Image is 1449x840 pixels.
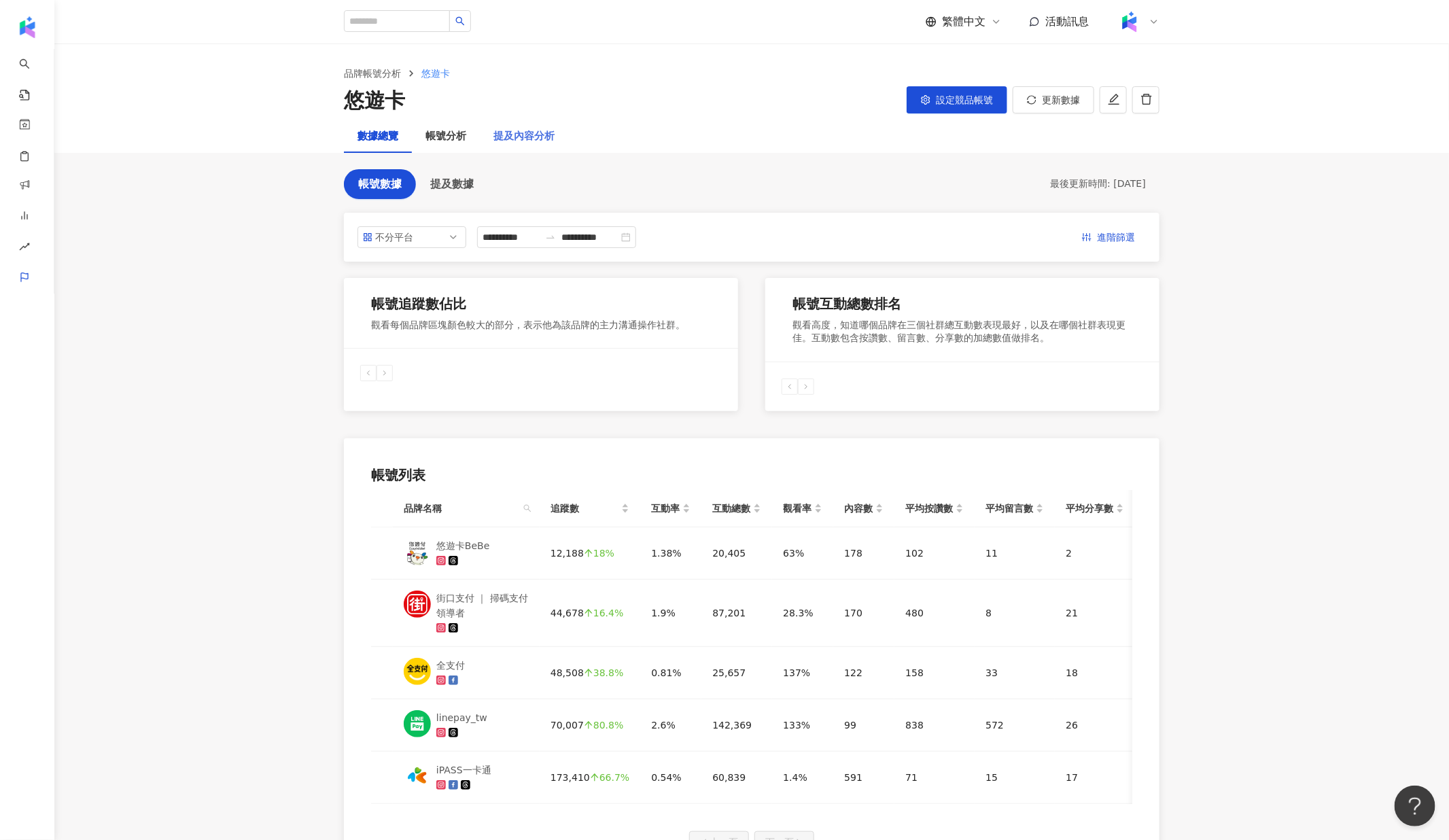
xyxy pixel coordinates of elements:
[545,232,556,243] span: swap-right
[436,658,465,673] div: 全支付
[371,319,685,332] div: 觀看每個品牌區塊顏色較大的部分，表示他為該品牌的主力溝通操作社群。
[551,501,618,516] span: 追蹤數
[783,718,822,733] div: 133%
[590,773,599,782] span: arrow-up
[712,665,761,680] div: 25,657
[404,591,431,618] img: KOL Avatar
[936,94,993,105] span: 設定競品帳號
[651,770,691,785] div: 0.54%
[833,490,894,527] th: 內容數
[942,14,985,29] span: 繁體中文
[404,710,529,740] a: KOL Avatarlinepay_tw
[651,718,691,733] div: 2.6%
[436,591,529,620] div: 街口支付 ｜ 掃碼支付領導者
[921,95,930,105] span: setting
[344,169,416,199] button: 帳號數據
[551,606,629,620] div: 44,678
[430,178,474,190] span: 提及數據
[894,490,975,527] th: 平均按讚數
[1066,770,1124,785] div: 17
[712,770,761,785] div: 60,839
[783,665,822,680] div: 137%
[651,606,691,620] div: 1.9%
[985,501,1033,516] span: 平均留言數
[1042,94,1080,105] span: 更新數據
[404,763,529,792] a: KOL AvatariPASS一卡通
[844,770,884,785] div: 591
[1066,665,1124,680] div: 18
[1066,718,1124,733] div: 26
[985,770,1044,785] div: 15
[1117,9,1142,35] img: Kolr%20app%20icon%20%281%29.png
[404,501,518,516] span: 品牌名稱
[905,606,964,620] div: 480
[772,490,833,527] th: 觀看率
[584,668,593,678] span: arrow-up
[1013,86,1094,113] button: 更新數據
[584,720,623,730] div: 80.8%
[783,546,822,561] div: 63%
[19,233,30,264] span: rise
[551,770,629,785] div: 173,410
[640,490,701,527] th: 互動率
[1045,15,1089,28] span: 活動訊息
[436,710,487,725] div: linepay_tw
[783,606,822,620] div: 28.3%
[985,606,1044,620] div: 8
[651,546,691,561] div: 1.38%
[844,718,884,733] div: 99
[551,665,629,680] div: 48,508
[404,763,431,790] img: KOL Avatar
[371,466,1132,485] div: 帳號列表
[1108,93,1120,105] span: edit
[844,546,884,561] div: 178
[357,128,398,145] div: 數據總覽
[1140,93,1153,105] span: delete
[493,128,555,145] div: 提及內容分析
[540,490,640,527] th: 追蹤數
[905,665,964,680] div: 158
[416,169,488,199] button: 提及數據
[404,591,529,635] a: KOL Avatar街口支付 ｜ 掃碼支付領導者
[584,608,623,618] div: 16.4%
[905,501,953,516] span: 平均按讚數
[651,501,680,516] span: 互動率
[584,548,593,558] span: arrow-up
[425,128,466,145] div: 帳號分析
[844,606,884,620] div: 170
[1395,786,1435,826] iframe: Help Scout Beacon - Open
[907,86,1007,113] button: 設定競品帳號
[545,232,556,243] span: to
[421,68,450,79] span: 悠遊卡
[404,710,431,737] img: KOL Avatar
[551,718,629,733] div: 70,007
[521,498,534,519] span: search
[1050,177,1146,191] div: 最後更新時間: [DATE]
[551,546,629,561] div: 12,188
[1066,546,1124,561] div: 2
[584,720,593,730] span: arrow-up
[371,294,466,313] div: 帳號追蹤數佔比
[455,16,465,26] span: search
[905,718,964,733] div: 838
[651,665,691,680] div: 0.81%
[358,178,402,190] span: 帳號數據
[844,501,873,516] span: 內容數
[905,546,964,561] div: 102
[1066,501,1113,516] span: 平均分享數
[584,668,623,678] div: 38.8%
[712,546,761,561] div: 20,405
[985,665,1044,680] div: 33
[985,718,1044,733] div: 572
[404,658,529,688] a: KOL Avatar全支付
[584,608,593,618] span: arrow-up
[1071,226,1146,248] button: 進階篩選
[1066,606,1124,620] div: 21
[905,770,964,785] div: 71
[844,665,884,680] div: 122
[344,86,405,115] div: 悠遊卡
[712,718,761,733] div: 142,369
[792,319,1132,345] div: 觀看高度，知道哪個品牌在三個社群總互動數表現最好，以及在哪個社群表現更佳。互動數包含按讚數、留言數、分享數的加總數值做排名。
[712,501,750,516] span: 互動總數
[1055,490,1135,527] th: 平均分享數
